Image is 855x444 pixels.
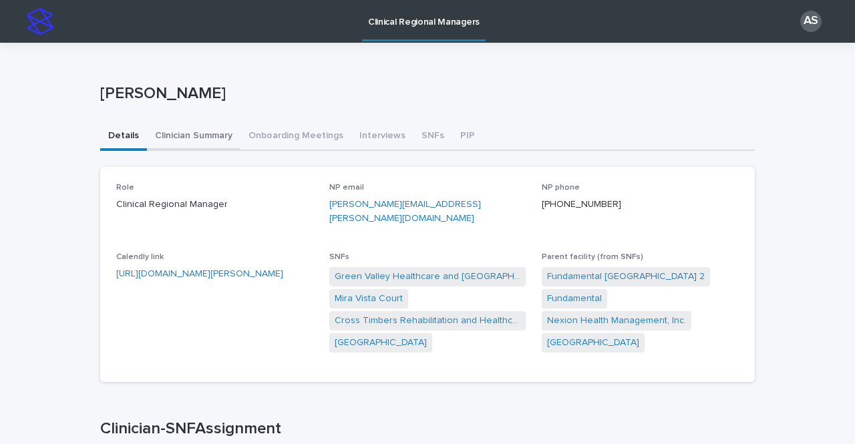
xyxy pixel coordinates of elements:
span: Parent facility (from SNFs) [542,253,643,261]
div: AS [800,11,822,32]
span: SNFs [329,253,349,261]
button: Clinician Summary [147,123,240,151]
a: [PERSON_NAME][EMAIL_ADDRESS][PERSON_NAME][DOMAIN_NAME] [329,200,481,223]
span: NP email [329,184,364,192]
span: Role [116,184,134,192]
button: Interviews [351,123,413,151]
h1: Clinician-SNFAssignment [100,419,755,439]
span: NP phone [542,184,580,192]
a: Fundamental [547,292,602,306]
a: [PHONE_NUMBER] [542,200,621,209]
button: PIP [452,123,483,151]
button: Details [100,123,147,151]
img: stacker-logo-s-only.png [27,8,53,35]
a: Cross Timbers Rehabilitation and Healthcare Center [335,314,521,328]
a: Fundamental [GEOGRAPHIC_DATA] 2 [547,270,705,284]
button: SNFs [413,123,452,151]
a: [GEOGRAPHIC_DATA] [335,336,427,350]
p: [PERSON_NAME] [100,84,749,103]
button: Onboarding Meetings [240,123,351,151]
p: Clinical Regional Manager [116,198,313,212]
a: Mira Vista Court [335,292,403,306]
a: Green Valley Healthcare and [GEOGRAPHIC_DATA] [335,270,521,284]
a: [GEOGRAPHIC_DATA] [547,336,639,350]
a: [URL][DOMAIN_NAME][PERSON_NAME] [116,269,283,278]
span: Calendly link [116,253,164,261]
a: Nexion Health Management, Inc. [547,314,686,328]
